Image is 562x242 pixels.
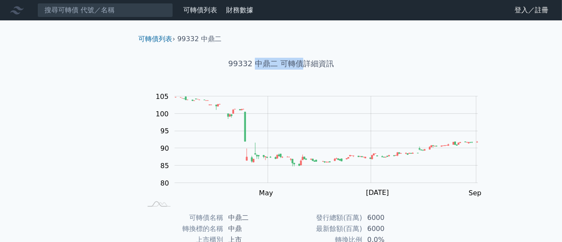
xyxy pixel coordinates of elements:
a: 可轉債列表 [183,6,217,14]
tspan: May [259,189,273,197]
td: 轉換標的名稱 [142,223,223,234]
h1: 99332 中鼎二 可轉債詳細資訊 [132,58,431,70]
tspan: 90 [160,144,169,152]
tspan: 105 [156,93,169,101]
tspan: 80 [160,179,169,187]
td: 6000 [362,212,420,223]
li: › [139,34,175,44]
tspan: 95 [160,127,169,135]
tspan: 100 [156,110,169,118]
td: 可轉債名稱 [142,212,223,223]
td: 中鼎二 [223,212,281,223]
td: 中鼎 [223,223,281,234]
iframe: Chat Widget [520,201,562,242]
td: 6000 [362,223,420,234]
tspan: Sep [469,189,481,197]
tspan: 85 [160,162,169,170]
a: 財務數據 [226,6,253,14]
td: 發行總額(百萬) [281,212,362,223]
div: 聊天小工具 [520,201,562,242]
g: Chart [151,93,491,215]
li: 99332 中鼎二 [177,34,221,44]
a: 可轉債列表 [139,35,173,43]
input: 搜尋可轉債 代號／名稱 [37,3,173,17]
td: 最新餘額(百萬) [281,223,362,234]
tspan: [DATE] [366,189,389,197]
a: 登入／註冊 [508,3,555,17]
